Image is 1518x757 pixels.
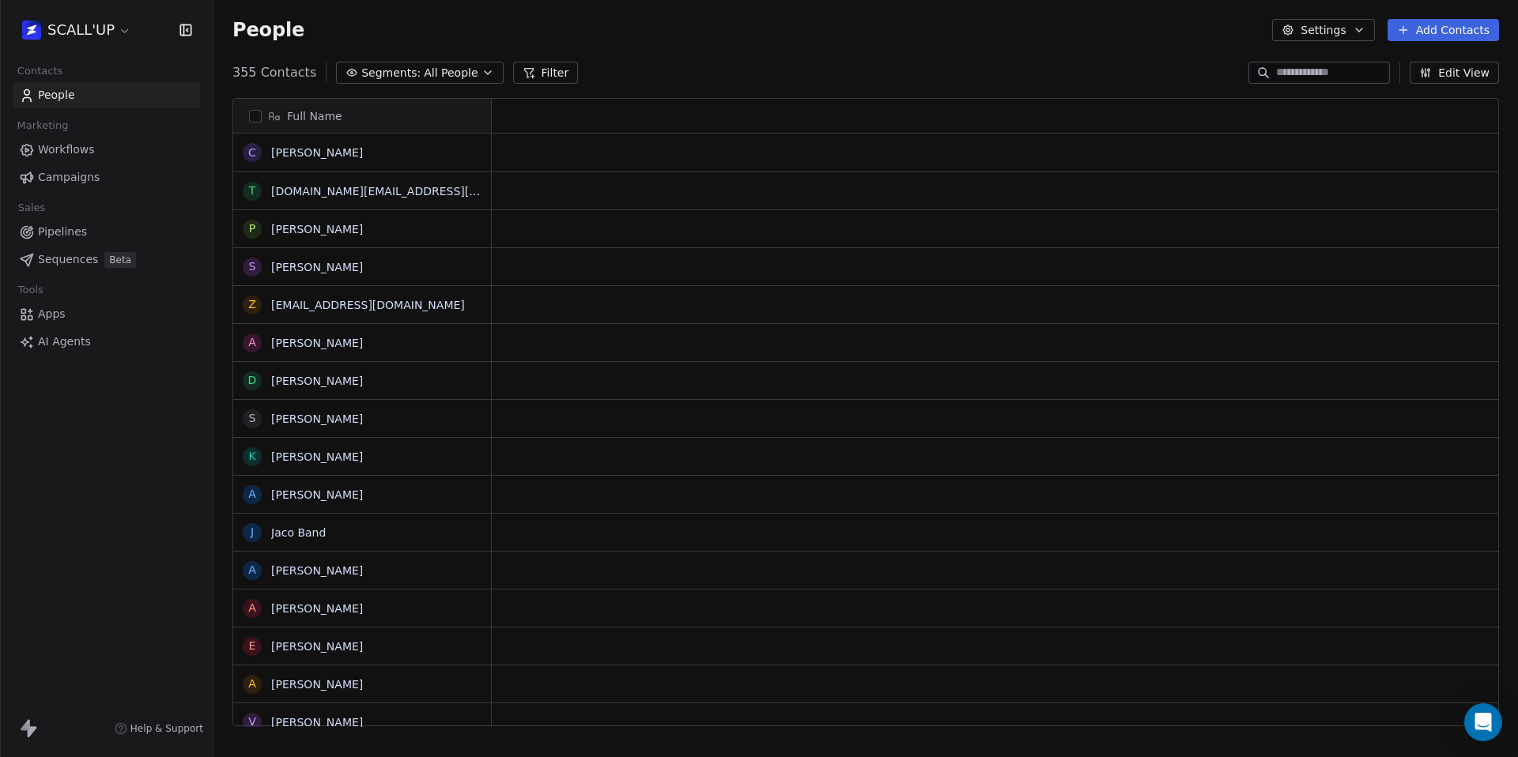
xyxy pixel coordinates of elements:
[248,676,256,692] div: A
[104,252,136,268] span: Beta
[271,412,363,425] a: [PERSON_NAME]
[38,141,95,158] span: Workflows
[130,722,203,735] span: Help & Support
[248,372,257,389] div: D
[248,448,255,465] div: K
[10,114,75,137] span: Marketing
[38,306,66,322] span: Apps
[249,183,256,199] div: t
[287,108,342,124] span: Full Name
[13,137,200,163] a: Workflows
[248,334,256,351] div: A
[271,450,363,463] a: [PERSON_NAME]
[13,82,200,108] a: People
[248,145,256,161] div: C
[271,640,363,653] a: [PERSON_NAME]
[22,21,41,40] img: logo%20scall%20up%202%20(3).png
[271,223,363,235] a: [PERSON_NAME]
[38,251,98,268] span: Sequences
[271,261,363,273] a: [PERSON_NAME]
[424,65,478,81] span: All People
[1388,19,1499,41] button: Add Contacts
[38,169,100,186] span: Campaigns
[248,562,256,578] div: A
[271,678,363,691] a: [PERSON_NAME]
[233,134,492,727] div: grid
[13,329,200,355] a: AI Agents
[10,59,70,83] span: Contacts
[232,63,316,82] span: 355 Contacts
[11,278,50,302] span: Tools
[11,196,52,220] span: Sales
[271,185,557,198] a: [DOMAIN_NAME][EMAIL_ADDRESS][DOMAIN_NAME]
[47,20,115,40] span: SCALL'UP
[251,524,254,540] div: J
[1410,62,1499,84] button: Edit View
[271,716,363,729] a: [PERSON_NAME]
[13,301,200,327] a: Apps
[13,219,200,245] a: Pipelines
[13,247,200,273] a: SequencesBeta
[513,62,579,84] button: Filter
[249,638,256,654] div: E
[38,224,87,240] span: Pipelines
[249,258,256,275] div: S
[19,17,134,43] button: SCALL'UP
[271,602,363,615] a: [PERSON_NAME]
[249,410,256,427] div: S
[271,337,363,349] a: [PERSON_NAME]
[115,722,203,735] a: Help & Support
[1272,19,1374,41] button: Settings
[233,99,491,133] div: Full Name
[248,296,256,313] div: z
[232,18,304,42] span: People
[271,564,363,577] a: [PERSON_NAME]
[38,333,91,350] span: AI Agents
[249,220,255,237] div: P
[248,600,256,616] div: A
[13,164,200,190] a: Campaigns
[271,375,363,387] a: [PERSON_NAME]
[1464,703,1502,741] div: Open Intercom Messenger
[248,714,256,730] div: V
[271,299,465,311] a: [EMAIL_ADDRESS][DOMAIN_NAME]
[38,87,75,104] span: People
[271,526,326,539] a: Jaco Band
[271,146,363,159] a: [PERSON_NAME]
[248,486,256,503] div: A
[271,488,363,501] a: [PERSON_NAME]
[361,65,421,81] span: Segments:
